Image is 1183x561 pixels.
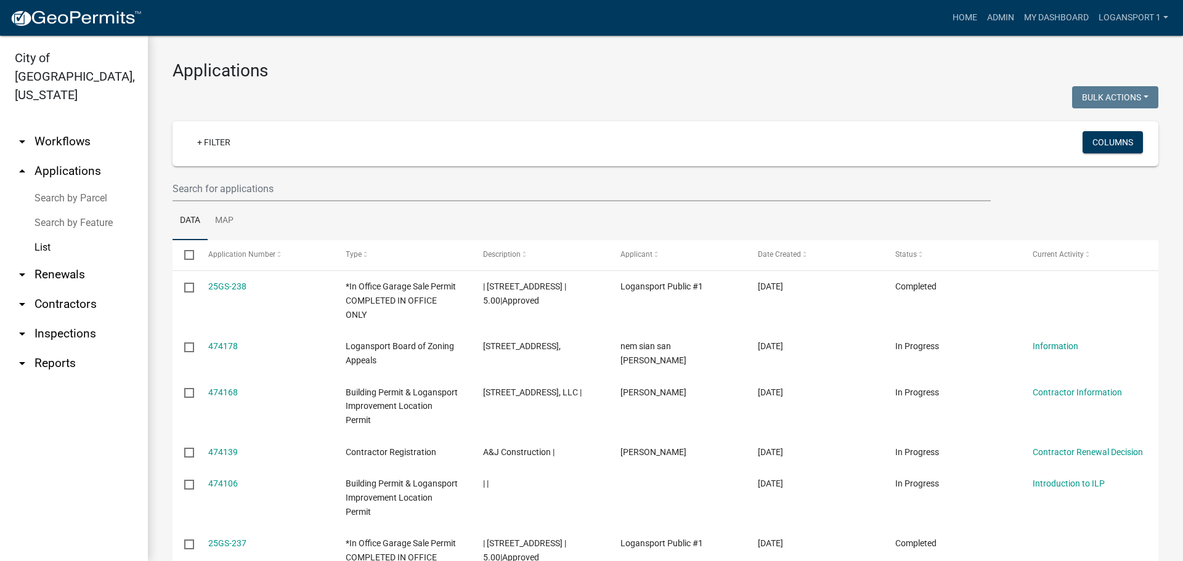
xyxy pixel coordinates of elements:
a: 474106 [208,478,238,488]
span: 09/05/2025 [758,478,783,488]
span: 09/05/2025 [758,447,783,457]
a: Data [173,201,208,241]
datatable-header-cell: Current Activity [1021,240,1158,270]
a: Introduction to ILP [1033,478,1105,488]
i: arrow_drop_up [15,164,30,179]
span: Completed [895,538,937,548]
span: Completed [895,281,937,291]
a: 474178 [208,341,238,351]
span: Logansport Public #1 [620,281,703,291]
a: 25GS-237 [208,538,246,548]
a: Information [1033,341,1078,351]
span: 09/05/2025 [758,538,783,548]
span: Logansport Public #1 [620,538,703,548]
a: Home [948,6,982,30]
a: Contractor Renewal Decision [1033,447,1143,457]
span: Description [483,250,521,259]
span: *In Office Garage Sale Permit COMPLETED IN OFFICE ONLY [346,281,456,320]
a: 25GS-238 [208,281,246,291]
datatable-header-cell: Type [333,240,471,270]
span: 09/05/2025 [758,341,783,351]
span: | | [483,478,489,488]
span: Date Created [758,250,801,259]
a: Logansport 1 [1094,6,1173,30]
datatable-header-cell: Select [173,240,196,270]
span: Building Permit & Logansport Improvement Location Permit [346,478,458,517]
datatable-header-cell: Application Number [196,240,333,270]
i: arrow_drop_down [15,267,30,282]
span: Applicant [620,250,652,259]
span: | 1407 1/2 E Broadway | 5.00|Approved [483,281,566,305]
input: Search for applications [173,176,991,201]
span: Contractor Registration [346,447,436,457]
span: nem sian san kim [620,341,686,365]
a: 474139 [208,447,238,457]
span: Shaun Kreighbaum [620,387,686,397]
span: 09/05/2025 [758,387,783,397]
span: A&J Construction | [483,447,555,457]
span: 1101 HIGH ST, [483,341,561,351]
span: 09/05/2025 [758,281,783,291]
span: In Progress [895,341,939,351]
span: Abelardo Tomas [620,447,686,457]
datatable-header-cell: Applicant [609,240,746,270]
a: 474168 [208,387,238,397]
span: In Progress [895,478,939,488]
a: + Filter [187,131,240,153]
h3: Applications [173,60,1158,81]
button: Bulk Actions [1072,86,1158,108]
button: Columns [1083,131,1143,153]
span: In Progress [895,387,939,397]
datatable-header-cell: Status [884,240,1021,270]
a: Contractor Information [1033,387,1122,397]
i: arrow_drop_down [15,297,30,312]
span: 81 INDUSTRIAL BLVD | BHJ USA, LLC | [483,387,582,397]
span: Type [346,250,362,259]
span: Logansport Board of Zoning Appeals [346,341,454,365]
datatable-header-cell: Date Created [746,240,884,270]
span: Application Number [208,250,275,259]
span: Status [895,250,917,259]
span: In Progress [895,447,939,457]
i: arrow_drop_down [15,326,30,341]
span: Building Permit & Logansport Improvement Location Permit [346,387,458,426]
a: My Dashboard [1019,6,1094,30]
a: Map [208,201,241,241]
span: Current Activity [1033,250,1084,259]
i: arrow_drop_down [15,356,30,371]
a: Admin [982,6,1019,30]
i: arrow_drop_down [15,134,30,149]
datatable-header-cell: Description [471,240,609,270]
